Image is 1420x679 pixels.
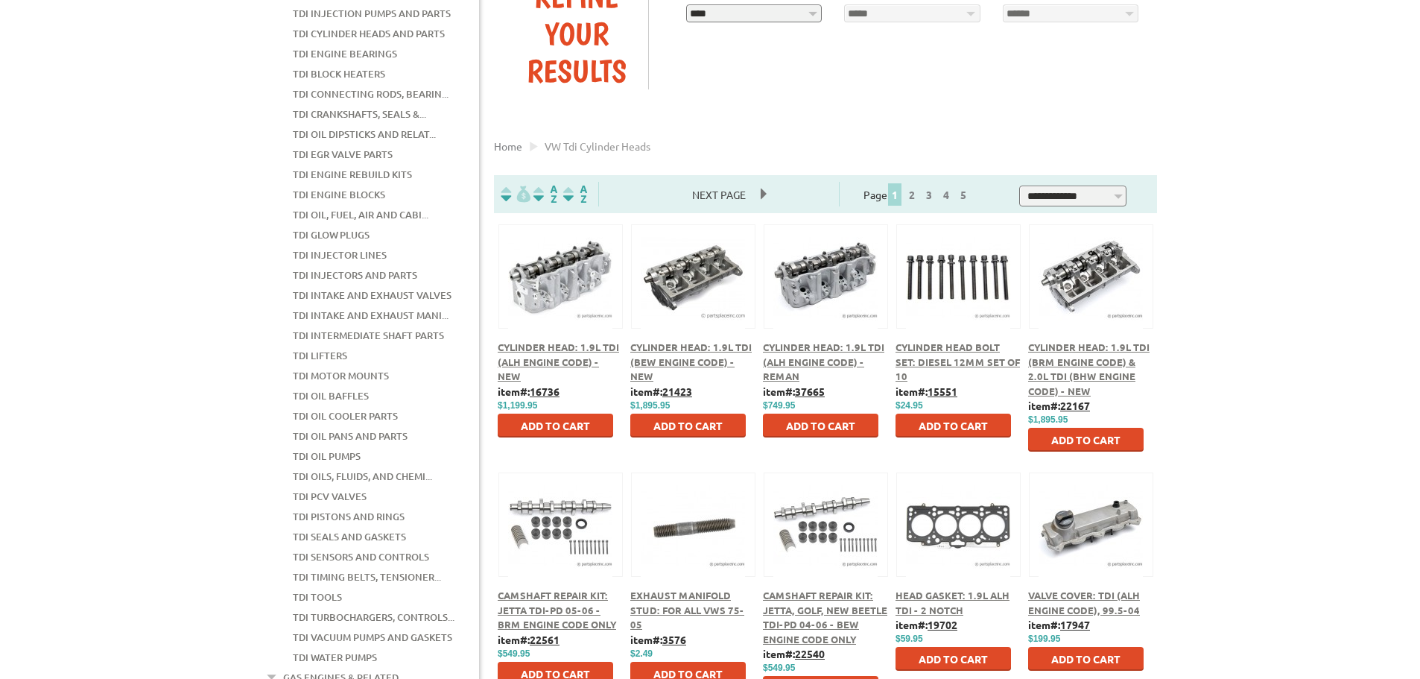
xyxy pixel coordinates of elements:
a: TDI Oil Baffles [293,386,369,405]
u: 22561 [530,633,560,646]
a: TDI Block Heaters [293,64,385,83]
b: item#: [763,647,825,660]
span: Add to Cart [521,419,590,432]
a: TDI Oil, Fuel, Air and Cabi... [293,205,428,224]
span: $199.95 [1028,634,1060,644]
button: Add to Cart [630,414,746,438]
a: TDI Motor Mounts [293,366,389,385]
span: Add to Cart [919,419,988,432]
a: TDI Crankshafts, Seals &... [293,104,426,124]
a: TDI Engine Bearings [293,44,397,63]
a: Cylinder Head: 1.9L TDI (ALH Engine Code) - New [498,341,619,382]
a: Cylinder Head: 1.9L TDI (BEW Engine Code) - New [630,341,752,382]
a: Home [494,139,522,153]
a: TDI Engine Blocks [293,185,385,204]
u: 17947 [1060,618,1090,631]
a: Valve Cover: TDI (ALH Engine Code), 99.5-04 [1028,589,1140,616]
b: item#: [630,633,686,646]
a: TDI Oil Pans and Parts [293,426,408,446]
span: $1,895.95 [1028,414,1068,425]
a: TDI Water Pumps [293,648,377,667]
a: Camshaft Repair Kit: Jetta TDI-PD 05-06 - BRM Engine Code Only [498,589,616,631]
button: Add to Cart [896,647,1011,671]
a: TDI Turbochargers, Controls... [293,607,454,627]
a: TDI Oils, Fluids, and Chemi... [293,467,432,486]
b: item#: [763,385,825,398]
u: 22167 [1060,399,1090,412]
span: 1 [888,183,901,206]
a: TDI Intake and Exhaust Valves [293,285,451,305]
span: $549.95 [763,663,795,673]
a: TDI Intake and Exhaust Mani... [293,306,448,325]
div: Page [839,182,995,206]
a: 3 [922,188,936,201]
u: 3576 [662,633,686,646]
a: TDI Tools [293,587,342,607]
button: Add to Cart [896,414,1011,438]
img: Sort by Sales Rank [560,186,590,203]
a: TDI Oil Pumps [293,446,361,466]
b: item#: [498,633,560,646]
u: 15551 [928,385,957,398]
a: Exhaust Manifold Stud: For All VWs 75-05 [630,589,744,631]
button: Add to Cart [763,414,878,438]
u: 16736 [530,385,560,398]
b: item#: [498,385,560,398]
button: Add to Cart [1028,647,1144,671]
img: filterpricelow.svg [501,186,530,203]
a: TDI Oil Cooler Parts [293,406,398,426]
a: TDI PCV Valves [293,487,367,506]
u: 19702 [928,618,957,631]
span: Add to Cart [653,419,723,432]
a: TDI Glow Plugs [293,225,370,244]
a: TDI Engine Rebuild Kits [293,165,412,184]
span: $1,199.95 [498,400,537,411]
span: $24.95 [896,400,923,411]
a: Head Gasket: 1.9L ALH TDI - 2 Notch [896,589,1009,616]
a: TDI Connecting Rods, Bearin... [293,84,448,104]
button: Add to Cart [498,414,613,438]
span: $59.95 [896,634,923,644]
span: Next Page [677,183,761,206]
a: TDI Injectors and Parts [293,265,417,285]
span: $749.95 [763,400,795,411]
a: TDI Lifters [293,346,347,365]
a: Cylinder Head: 1.9L TDI (ALH Engine Code) - Reman [763,341,884,382]
a: Cylinder Head Bolt Set: Diesel 12mm Set Of 10 [896,341,1020,382]
span: $1,895.95 [630,400,670,411]
b: item#: [630,385,692,398]
b: item#: [1028,618,1090,631]
u: 37665 [795,385,825,398]
a: TDI Vacuum Pumps and Gaskets [293,628,452,647]
a: TDI Pistons and Rings [293,507,405,526]
span: Add to Cart [1051,652,1121,666]
a: TDI Intermediate Shaft Parts [293,326,444,345]
a: TDI Injector Lines [293,245,387,265]
a: Cylinder Head: 1.9L TDI (BRM Engine Code) & 2.0L TDI (BHW Engine Code) - New [1028,341,1150,397]
a: 2 [905,188,919,201]
a: Camshaft Repair Kit: Jetta, Golf, New Beetle TDI-PD 04-06 - BEW Engine Code Only [763,589,887,645]
button: Add to Cart [1028,428,1144,452]
span: $2.49 [630,648,653,659]
span: Add to Cart [1051,433,1121,446]
span: Add to Cart [919,652,988,666]
span: Add to Cart [786,419,855,432]
img: Sort by Headline [530,186,560,203]
b: item#: [896,618,957,631]
a: TDI Cylinder Heads and Parts [293,24,445,43]
a: 4 [939,188,953,201]
b: item#: [896,385,957,398]
a: TDI Timing Belts, Tensioner... [293,567,441,587]
u: 21423 [662,385,692,398]
a: 5 [957,188,970,201]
